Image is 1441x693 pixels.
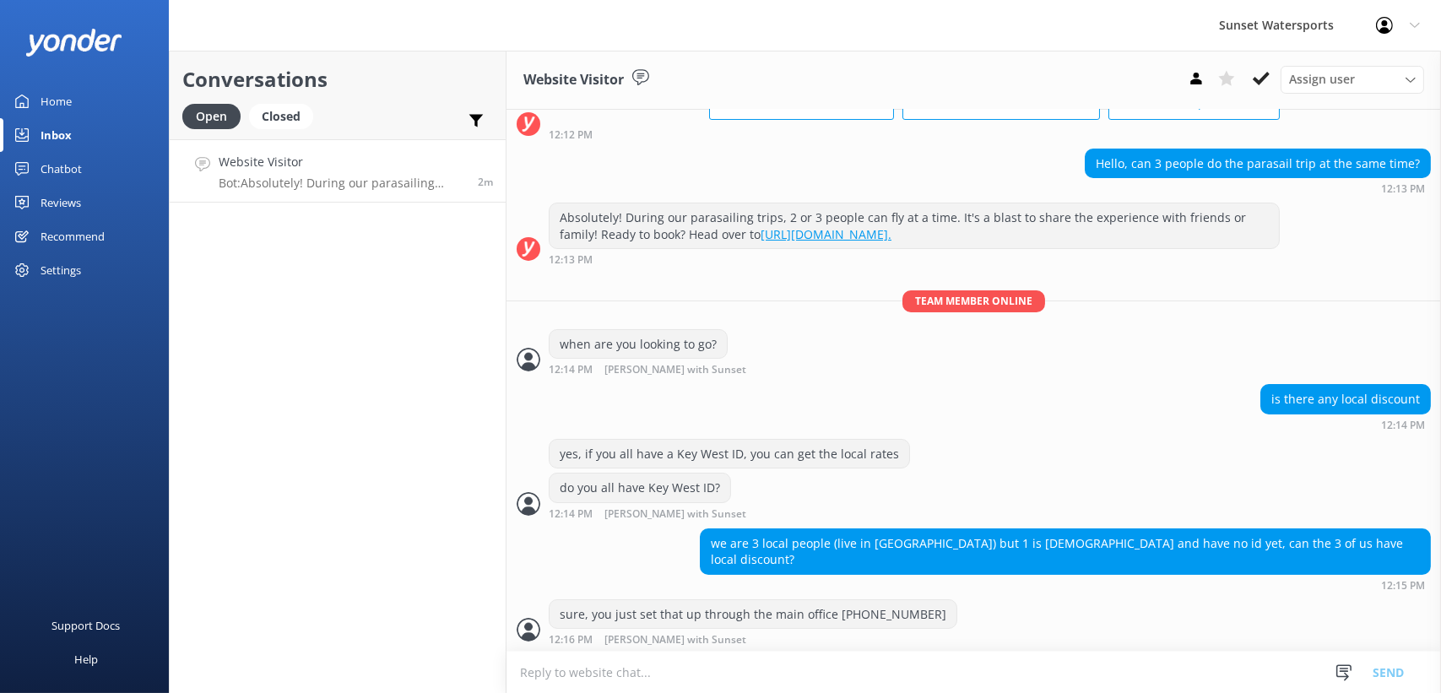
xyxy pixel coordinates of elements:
[52,609,121,642] div: Support Docs
[549,635,593,646] strong: 12:16 PM
[249,104,313,129] div: Closed
[25,29,122,57] img: yonder-white-logo.png
[41,253,81,287] div: Settings
[1381,581,1425,591] strong: 12:15 PM
[549,507,801,520] div: Sep 13 2025 11:14am (UTC -05:00) America/Cancun
[1261,385,1430,414] div: is there any local discount
[550,600,956,629] div: sure, you just set that up through the main office [PHONE_NUMBER]
[41,186,81,219] div: Reviews
[549,633,957,646] div: Sep 13 2025 11:16am (UTC -05:00) America/Cancun
[41,84,72,118] div: Home
[700,579,1431,591] div: Sep 13 2025 11:15am (UTC -05:00) America/Cancun
[182,106,249,125] a: Open
[219,153,465,171] h4: Website Visitor
[604,635,746,646] span: [PERSON_NAME] with Sunset
[1086,149,1430,178] div: Hello, can 3 people do the parasail trip at the same time?
[549,255,593,265] strong: 12:13 PM
[701,529,1430,574] div: we are 3 local people (live in [GEOGRAPHIC_DATA]) but 1 is [DEMOGRAPHIC_DATA] and have no id yet,...
[41,118,72,152] div: Inbox
[604,365,746,376] span: [PERSON_NAME] with Sunset
[182,63,493,95] h2: Conversations
[549,253,1280,265] div: Sep 13 2025 11:13am (UTC -05:00) America/Cancun
[1289,70,1355,89] span: Assign user
[549,509,593,520] strong: 12:14 PM
[1381,420,1425,430] strong: 12:14 PM
[549,365,593,376] strong: 12:14 PM
[523,69,624,91] h3: Website Visitor
[170,139,506,203] a: Website VisitorBot:Absolutely! During our parasailing trips, 2 or 3 people can fly at a time. It'...
[549,363,801,376] div: Sep 13 2025 11:14am (UTC -05:00) America/Cancun
[182,104,241,129] div: Open
[550,474,730,502] div: do you all have Key West ID?
[902,290,1045,311] span: Team member online
[550,203,1279,248] div: Absolutely! During our parasailing trips, 2 or 3 people can fly at a time. It's a blast to share ...
[550,330,727,359] div: when are you looking to go?
[249,106,322,125] a: Closed
[1260,419,1431,430] div: Sep 13 2025 11:14am (UTC -05:00) America/Cancun
[549,130,593,140] strong: 12:12 PM
[604,509,746,520] span: [PERSON_NAME] with Sunset
[550,440,909,468] div: yes, if you all have a Key West ID, you can get the local rates
[41,152,82,186] div: Chatbot
[74,642,98,676] div: Help
[1281,66,1424,93] div: Assign User
[1381,184,1425,194] strong: 12:13 PM
[549,128,1280,140] div: Sep 13 2025 11:12am (UTC -05:00) America/Cancun
[1085,182,1431,194] div: Sep 13 2025 11:13am (UTC -05:00) America/Cancun
[219,176,465,191] p: Bot: Absolutely! During our parasailing trips, 2 or 3 people can fly at a time. It's a blast to s...
[41,219,105,253] div: Recommend
[478,175,493,189] span: Sep 13 2025 11:13am (UTC -05:00) America/Cancun
[761,226,891,242] a: [URL][DOMAIN_NAME].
